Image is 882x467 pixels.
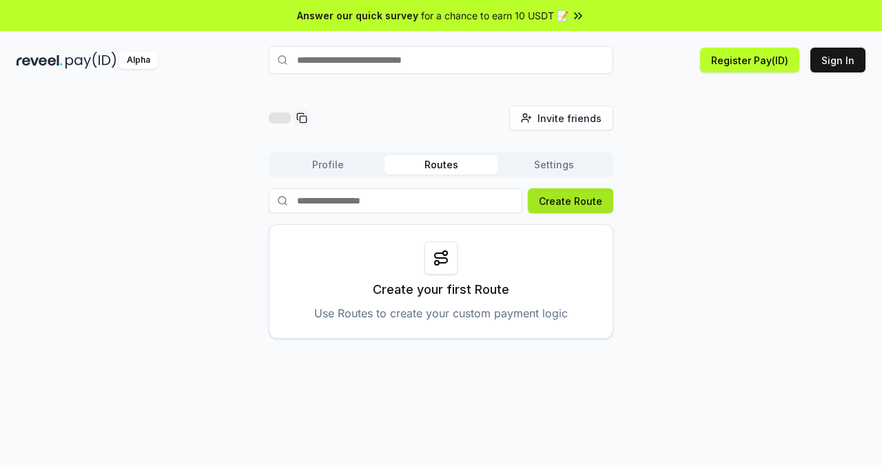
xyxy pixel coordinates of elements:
[384,155,498,175] button: Routes
[700,48,799,72] button: Register Pay(ID)
[65,52,116,69] img: pay_id
[373,280,509,299] p: Create your first Route
[297,8,418,23] span: Answer our quick survey
[314,305,568,321] p: Use Routes to create your custom payment logic
[17,52,63,69] img: reveel_dark
[509,106,613,130] button: Invite friends
[119,52,158,69] div: Alpha
[810,48,865,72] button: Sign In
[271,155,384,175] button: Profile
[528,188,613,213] button: Create Route
[537,111,602,126] span: Invite friends
[421,8,568,23] span: for a chance to earn 10 USDT 📝
[498,155,611,175] button: Settings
